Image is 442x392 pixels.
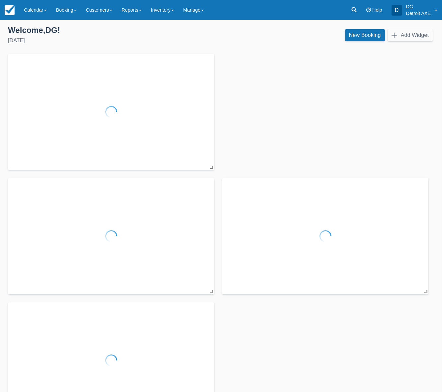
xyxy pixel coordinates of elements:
div: [DATE] [8,37,216,45]
i: Help [366,8,371,12]
span: Help [372,7,382,13]
a: New Booking [345,29,385,41]
button: Add Widget [388,29,433,41]
div: D [392,5,402,16]
div: Welcome , DG ! [8,25,216,35]
img: checkfront-main-nav-mini-logo.png [5,5,15,15]
p: Detroit AXE [406,10,431,17]
p: DG [406,3,431,10]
